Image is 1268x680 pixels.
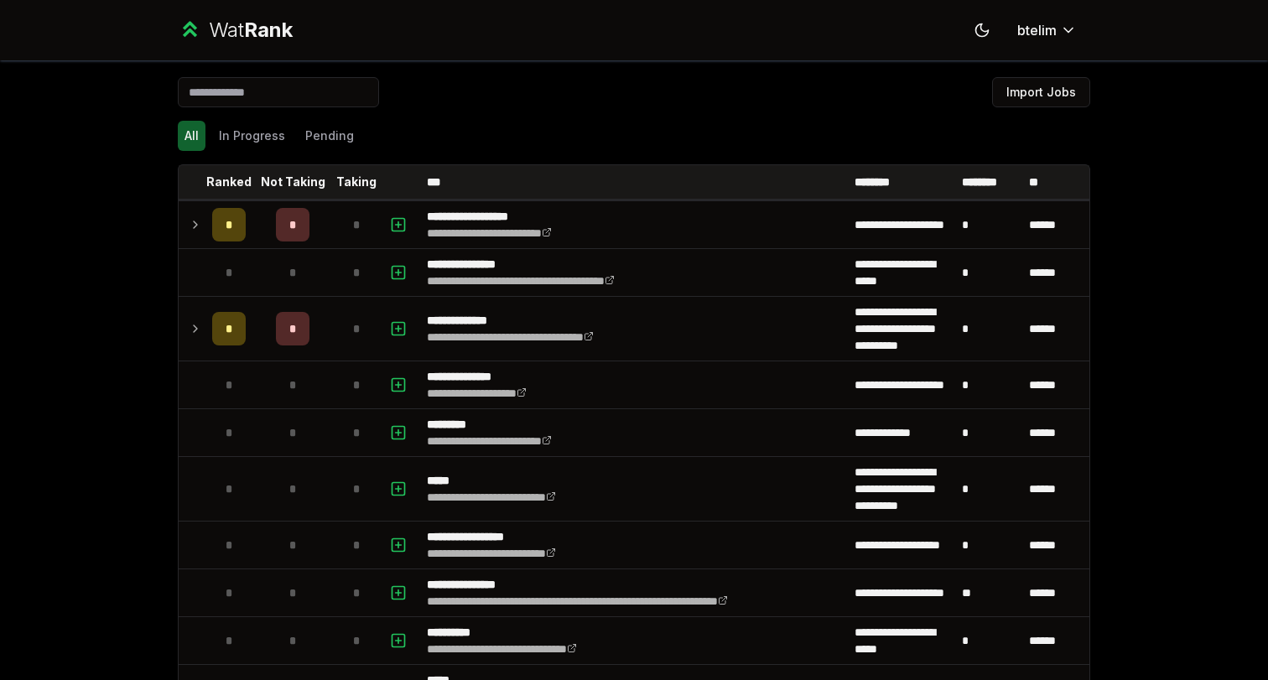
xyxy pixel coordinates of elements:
[212,121,292,151] button: In Progress
[1004,15,1090,45] button: btelim
[209,17,293,44] div: Wat
[244,18,293,42] span: Rank
[336,174,377,190] p: Taking
[1017,20,1057,40] span: btelim
[299,121,361,151] button: Pending
[992,77,1090,107] button: Import Jobs
[178,121,205,151] button: All
[178,17,293,44] a: WatRank
[206,174,252,190] p: Ranked
[261,174,325,190] p: Not Taking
